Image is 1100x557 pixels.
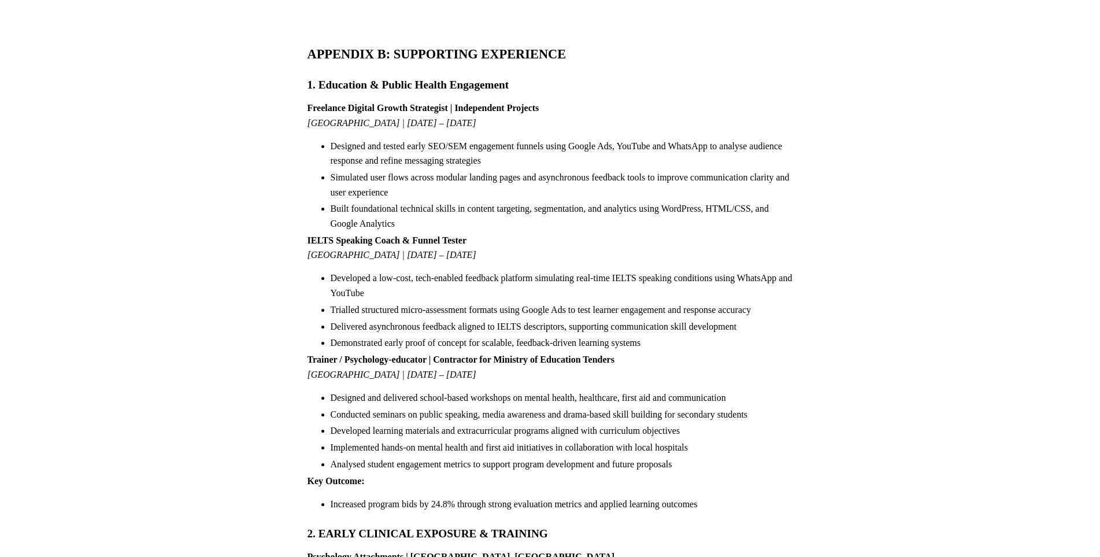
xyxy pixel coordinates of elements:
h3: 1. Education & Public Health Engagement [308,78,793,91]
em: [GEOGRAPHIC_DATA] | [DATE] – [DATE] [308,370,476,379]
li: Trialled structured micro-assessment formats using Google Ads to test learner engagement and resp... [331,303,793,318]
li: Developed learning materials and extracurricular programs aligned with curriculum objectives [331,423,793,438]
li: Demonstrated early proof of concept for scalable, feedback-driven learning systems [331,335,793,351]
strong: Trainer / Psychology-educator | Contractor for Ministry of Education Tenders [308,355,614,364]
li: Implemented hands-on mental health and first aid initiatives in collaboration with local hospitals [331,440,793,455]
li: Increased program bids by 24.8% through strong evaluation metrics and applied learning outcomes [331,497,793,512]
li: Delivered asynchronous feedback aligned to IELTS descriptors, supporting communication skill deve... [331,319,793,334]
li: Designed and tested early SEO/SEM engagement funnels using Google Ads, YouTube and WhatsApp to an... [331,139,793,168]
h3: 2. EARLY CLINICAL EXPOSURE & TRAINING [308,527,793,540]
em: [GEOGRAPHIC_DATA] | [DATE] – [DATE] [308,118,476,128]
li: Designed and delivered school-based workshops on mental health, healthcare, first aid and communi... [331,390,793,405]
strong: Freelance Digital Growth Strategist | Independent Projects [308,103,539,113]
strong: IELTS Speaking Coach & Funnel Tester [308,235,466,245]
li: Conducted seminars on public speaking, media awareness and drama-based skill building for seconda... [331,407,793,422]
li: Simulated user flows across modular landing pages and asynchronous feedback tools to improve comm... [331,170,793,200]
li: Analysed student engagement metrics to support program development and future proposals [331,457,793,472]
h2: APPENDIX B: SUPPORTING EXPERIENCE [308,47,793,62]
strong: Key Outcome: [308,476,365,486]
li: Built foundational technical skills in content targeting, segmentation, and analytics using WordP... [331,201,793,231]
em: [GEOGRAPHIC_DATA] | [DATE] – [DATE] [308,250,476,260]
li: Developed a low-cost, tech-enabled feedback platform simulating real-time IELTS speaking conditio... [331,271,793,300]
